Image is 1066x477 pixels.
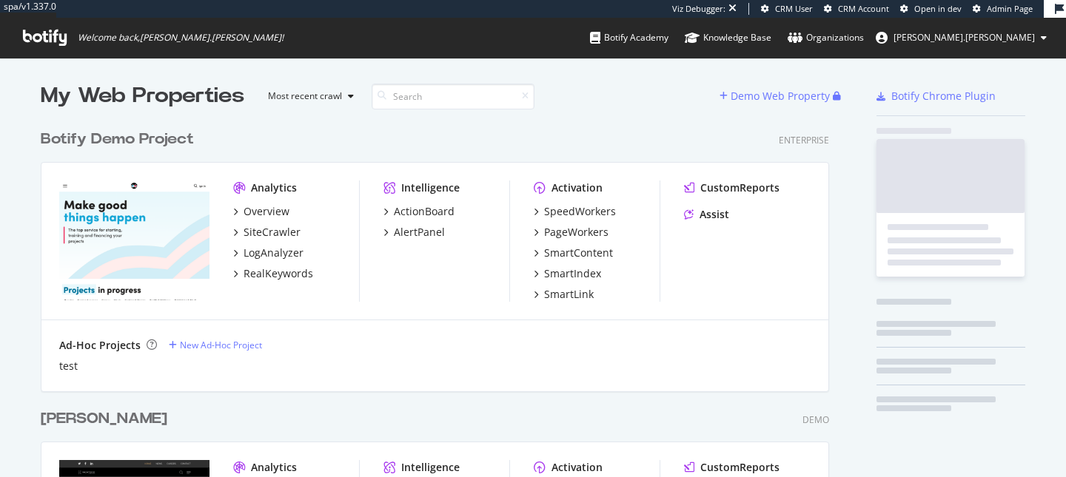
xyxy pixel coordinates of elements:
[685,30,771,45] div: Knowledge Base
[41,408,173,430] a: [PERSON_NAME]
[864,26,1059,50] button: [PERSON_NAME].[PERSON_NAME]
[544,266,601,281] div: SmartIndex
[684,180,780,195] a: CustomReports
[534,266,601,281] a: SmartIndex
[590,30,668,45] div: Botify Academy
[59,359,78,373] a: test
[987,3,1033,14] span: Admin Page
[788,18,864,58] a: Organizations
[394,225,445,240] div: AlertPanel
[720,89,833,102] a: Demo Web Property
[731,89,830,104] div: Demo Web Property
[59,338,141,353] div: Ad-Hoc Projects
[78,32,284,44] span: Welcome back, [PERSON_NAME].[PERSON_NAME] !
[876,89,996,104] a: Botify Chrome Plugin
[268,92,342,101] div: Most recent crawl
[779,134,829,146] div: Enterprise
[41,129,194,150] div: Botify Demo Project
[244,204,289,219] div: Overview
[544,225,609,240] div: PageWorkers
[251,180,297,195] div: Analytics
[672,3,725,15] div: Viz Debugger:
[372,84,534,109] input: Search
[244,246,304,260] div: LogAnalyzer
[838,3,889,14] span: CRM Account
[973,3,1033,15] a: Admin Page
[900,3,962,15] a: Open in dev
[775,3,813,14] span: CRM User
[180,339,262,351] div: New Ad-Hoc Project
[544,287,594,302] div: SmartLink
[383,225,445,240] a: AlertPanel
[700,460,780,475] div: CustomReports
[41,129,200,150] a: Botify Demo Project
[700,207,729,222] div: Assist
[534,246,613,260] a: SmartContent
[244,266,313,281] div: RealKeywords
[684,460,780,475] a: CustomReports
[684,207,729,222] a: Assist
[383,204,455,219] a: ActionBoard
[700,180,780,195] div: CustomReports
[534,204,616,219] a: SpeedWorkers
[788,30,864,45] div: Organizations
[394,204,455,219] div: ActionBoard
[244,225,301,240] div: SiteCrawler
[41,81,244,111] div: My Web Properties
[169,339,262,351] a: New Ad-Hoc Project
[233,204,289,219] a: Overview
[590,18,668,58] a: Botify Academy
[544,246,613,260] div: SmartContent
[534,225,609,240] a: PageWorkers
[233,266,313,281] a: RealKeywords
[720,84,833,108] button: Demo Web Property
[534,287,594,302] a: SmartLink
[824,3,889,15] a: CRM Account
[891,89,996,104] div: Botify Chrome Plugin
[401,460,460,475] div: Intelligence
[552,460,603,475] div: Activation
[761,3,813,15] a: CRM User
[401,180,460,195] div: Intelligence
[41,408,167,430] div: [PERSON_NAME]
[685,18,771,58] a: Knowledge Base
[914,3,962,14] span: Open in dev
[552,180,603,195] div: Activation
[544,204,616,219] div: SpeedWorkers
[251,460,297,475] div: Analytics
[59,180,209,300] img: ulule.com
[233,246,304,260] a: LogAnalyzer
[256,84,360,108] button: Most recent crawl
[802,413,829,426] div: Demo
[894,31,1035,44] span: olivia.parr
[233,225,301,240] a: SiteCrawler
